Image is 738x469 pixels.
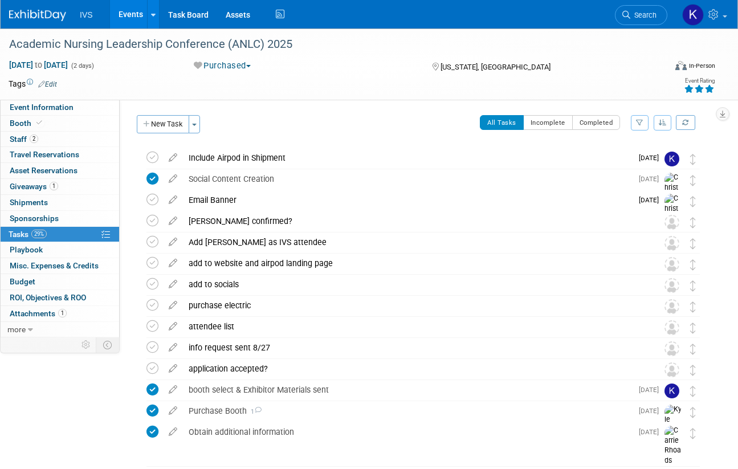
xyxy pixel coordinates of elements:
[664,384,679,398] img: Kate Wroblewski
[163,406,183,416] a: edit
[1,100,119,115] a: Event Information
[664,278,679,293] img: Unassigned
[664,299,679,314] img: Unassigned
[10,166,78,175] span: Asset Reservations
[163,216,183,226] a: edit
[50,182,58,190] span: 1
[682,4,704,26] img: Kate Wroblewski
[163,258,183,268] a: edit
[664,257,679,272] img: Unassigned
[1,147,119,162] a: Travel Reservations
[688,62,715,70] div: In-Person
[639,175,664,183] span: [DATE]
[10,309,67,318] span: Attachments
[675,61,687,70] img: Format-Inperson.png
[10,245,43,254] span: Playbook
[163,153,183,163] a: edit
[690,344,696,354] i: Move task
[664,173,682,213] img: Christa Berg
[690,365,696,376] i: Move task
[615,5,667,25] a: Search
[163,427,183,437] a: edit
[664,341,679,356] img: Unassigned
[676,115,695,130] a: Refresh
[9,230,47,239] span: Tasks
[1,274,119,289] a: Budget
[183,190,632,210] div: Email Banner
[639,196,664,204] span: [DATE]
[664,236,679,251] img: Unassigned
[96,337,120,352] td: Toggle Event Tabs
[163,237,183,247] a: edit
[690,175,696,186] i: Move task
[690,407,696,418] i: Move task
[690,280,696,291] i: Move task
[690,196,696,207] i: Move task
[183,211,642,231] div: [PERSON_NAME] confirmed?
[9,60,68,70] span: [DATE] [DATE]
[664,215,679,230] img: Unassigned
[183,422,632,442] div: Obtain additional information
[1,290,119,305] a: ROI, Objectives & ROO
[1,258,119,274] a: Misc. Expenses & Credits
[7,325,26,334] span: more
[183,296,642,315] div: purchase electric
[639,407,664,415] span: [DATE]
[137,115,189,133] button: New Task
[690,428,696,439] i: Move task
[639,154,664,162] span: [DATE]
[10,293,86,302] span: ROI, Objectives & ROO
[10,134,38,144] span: Staff
[58,309,67,317] span: 1
[690,238,696,249] i: Move task
[1,179,119,194] a: Giveaways1
[664,426,682,466] img: Carrie Rhoads
[10,150,79,159] span: Travel Reservations
[10,277,35,286] span: Budget
[163,279,183,289] a: edit
[163,300,183,311] a: edit
[70,62,94,70] span: (2 days)
[10,182,58,191] span: Giveaways
[441,63,551,71] span: [US_STATE], [GEOGRAPHIC_DATA]
[1,195,119,210] a: Shipments
[664,362,679,377] img: Unassigned
[31,230,47,238] span: 29%
[611,59,715,76] div: Event Format
[38,80,57,88] a: Edit
[690,301,696,312] i: Move task
[183,254,642,273] div: add to website and airpod landing page
[664,194,682,234] img: Christa Berg
[183,275,642,294] div: add to socials
[690,386,696,397] i: Move task
[1,306,119,321] a: Attachments1
[183,148,632,168] div: Include Airpod in Shipment
[690,217,696,228] i: Move task
[163,174,183,184] a: edit
[1,163,119,178] a: Asset Reservations
[690,154,696,165] i: Move task
[690,323,696,333] i: Move task
[183,233,642,252] div: Add [PERSON_NAME] as IVS attendee
[10,214,59,223] span: Sponsorships
[684,78,715,84] div: Event Rating
[36,120,42,126] i: Booth reservation complete
[5,34,655,55] div: Academic Nursing Leadership Conference (ANLC) 2025
[163,321,183,332] a: edit
[76,337,96,352] td: Personalize Event Tab Strip
[9,10,66,21] img: ExhibitDay
[247,408,262,415] span: 1
[10,103,74,112] span: Event Information
[690,259,696,270] i: Move task
[183,359,642,378] div: application accepted?
[1,322,119,337] a: more
[163,364,183,374] a: edit
[183,338,642,357] div: info request sent 8/27
[80,10,93,19] span: IVS
[664,152,679,166] img: Kate Wroblewski
[480,115,524,130] button: All Tasks
[10,261,99,270] span: Misc. Expenses & Credits
[183,317,642,336] div: attendee list
[183,401,632,421] div: Purchase Booth
[639,386,664,394] span: [DATE]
